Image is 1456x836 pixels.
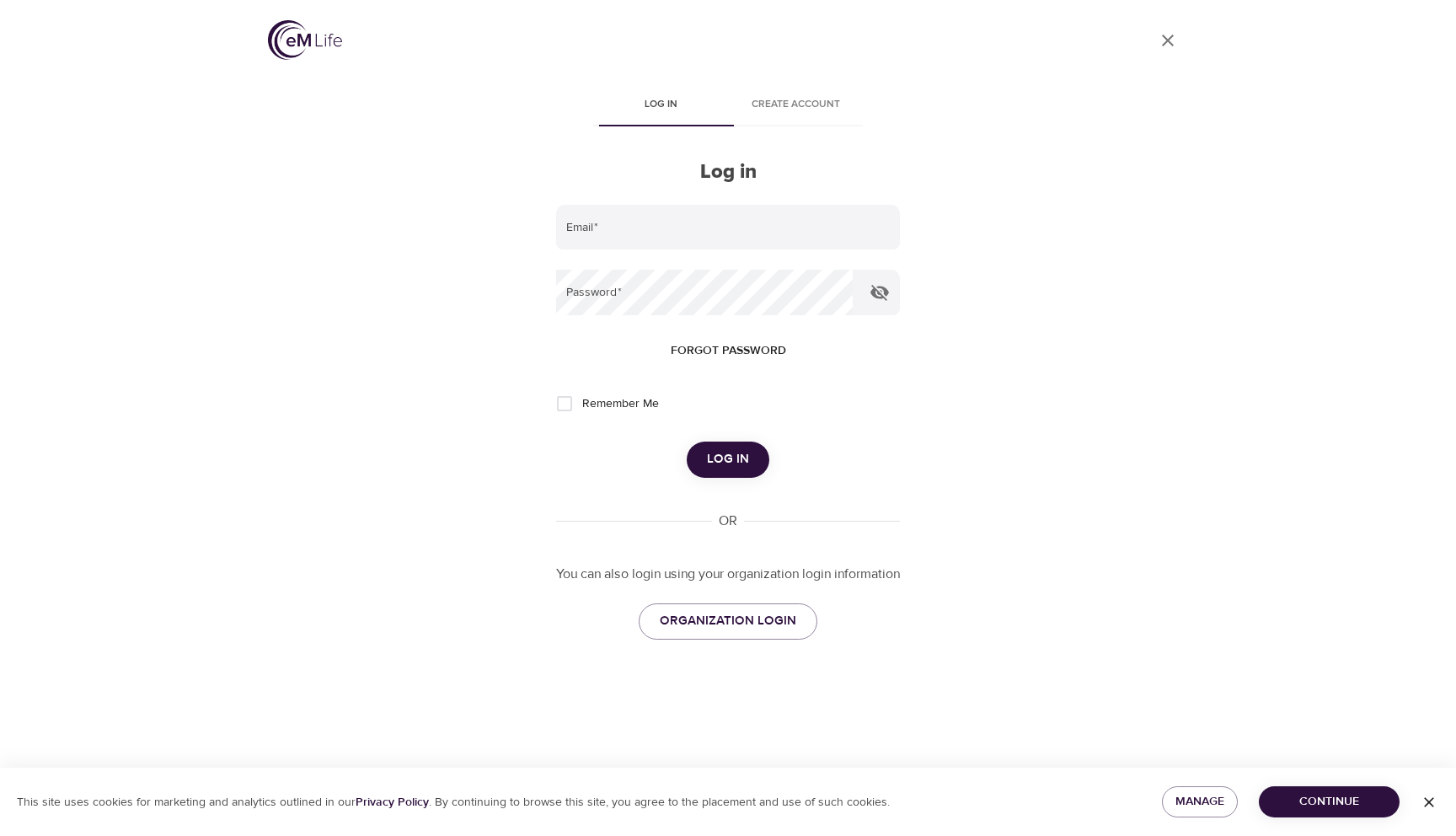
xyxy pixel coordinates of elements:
a: Privacy Policy [356,795,429,810]
a: close [1148,20,1188,61]
a: ORGANIZATION LOGIN [639,603,817,639]
span: Remember Me [582,395,659,413]
button: Log in [687,442,769,477]
div: OR [712,512,744,531]
img: logo [268,20,342,60]
button: Forgot password [664,335,793,367]
div: disabled tabs example [556,86,900,126]
span: Log in [603,96,718,114]
button: Continue [1259,786,1400,817]
span: Manage [1175,791,1224,812]
span: Create account [738,96,853,114]
h2: Log in [556,160,900,185]
span: Forgot password [671,340,786,362]
span: ORGANIZATION LOGIN [660,610,796,632]
span: Continue [1272,791,1386,812]
button: Manage [1162,786,1238,817]
p: You can also login using your organization login information [556,565,900,584]
span: Log in [707,448,749,470]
